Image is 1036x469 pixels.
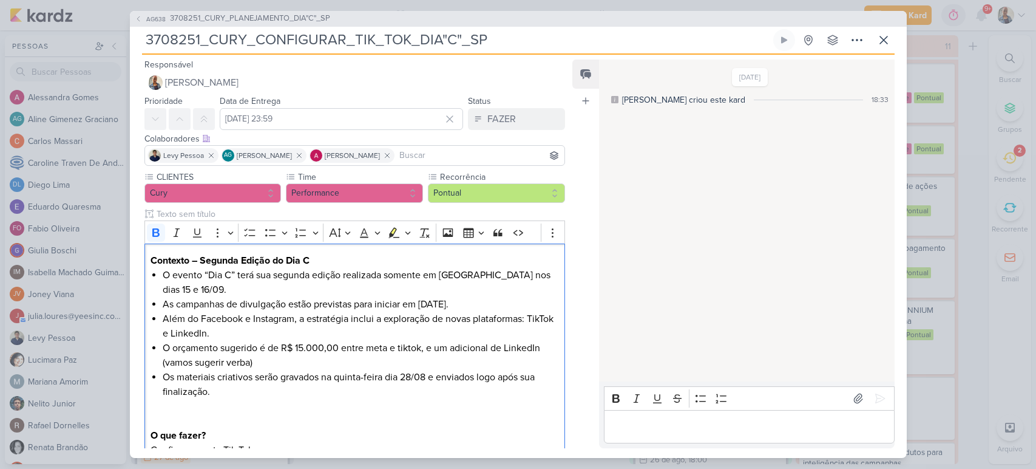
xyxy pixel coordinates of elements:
li: O evento “Dia C” terá sua segunda edição realizada somente em [GEOGRAPHIC_DATA] nos dias 15 e 16/09. [163,268,558,297]
div: Aline Gimenez Graciano [222,149,234,162]
span: [PERSON_NAME] [325,150,380,161]
div: [PERSON_NAME] criou este kard [622,94,745,106]
span: [PERSON_NAME] [237,150,292,161]
img: Levy Pessoa [149,149,161,162]
p: AG [224,152,232,159]
span: [PERSON_NAME] [165,75,239,90]
label: Data de Entrega [220,96,280,106]
img: Iara Santos [148,75,163,90]
input: Kard Sem Título [142,29,771,51]
li: Além do Facebook e Instagram, a estratégia inclui a exploração de novas plataformas: TikTok e Lin... [163,312,558,341]
div: Ligar relógio [779,35,789,45]
button: Pontual [428,183,565,203]
div: Colaboradores [144,132,566,145]
input: Buscar [397,148,563,163]
li: O orçamento sugerido é de R$ 15.000,00 entre meta e tiktok, e um adicional de LinkedIn (vamos sug... [163,341,558,370]
div: Editor editing area: main [604,410,894,443]
strong: O que fazer? [151,430,206,442]
div: FAZER [487,112,516,126]
button: [PERSON_NAME] [144,72,566,94]
label: CLIENTES [155,171,282,183]
label: Recorrência [439,171,565,183]
input: Select a date [220,108,464,130]
strong: Contexto – Segunda Edição do Dia C [151,255,310,267]
label: Prioridade [144,96,183,106]
label: Time [297,171,423,183]
div: Editor toolbar [604,386,894,410]
li: Os materiais criativos serão gravados na quinta-feira dia 28/08 e enviados logo após sua finaliza... [163,370,558,414]
div: 18:33 [872,94,889,105]
img: Alessandra Gomes [310,149,322,162]
button: FAZER [468,108,565,130]
label: Responsável [144,60,193,70]
button: Cury [144,183,282,203]
span: Levy Pessoa [163,150,204,161]
div: Editor toolbar [144,221,566,244]
li: As campanhas de divulgação estão previstas para iniciar em [DATE]. [163,297,558,312]
label: Status [468,96,491,106]
button: Performance [286,183,423,203]
input: Texto sem título [154,208,566,221]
